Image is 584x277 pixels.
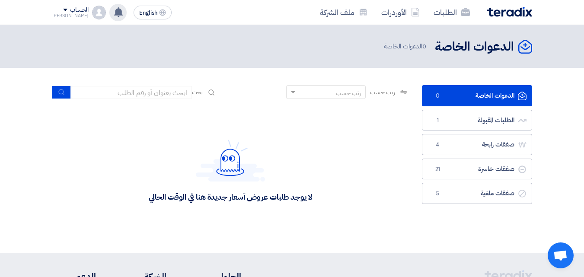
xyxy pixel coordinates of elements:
span: 4 [433,140,443,149]
span: English [139,10,157,16]
h2: الدعوات الخاصة [435,38,514,55]
a: ملف الشركة [313,2,374,22]
a: صفقات خاسرة21 [422,159,532,180]
input: ابحث بعنوان أو رقم الطلب [71,86,192,99]
button: English [134,6,172,19]
span: رتب حسب [370,88,395,97]
a: الأوردرات [374,2,427,22]
div: لا يوجد طلبات عروض أسعار جديدة هنا في الوقت الحالي [149,192,312,202]
span: 21 [433,165,443,174]
a: الدعوات الخاصة0 [422,85,532,106]
span: الدعوات الخاصة [384,41,428,51]
span: 1 [433,116,443,125]
img: Teradix logo [487,7,532,17]
span: 5 [433,189,443,198]
a: صفقات رابحة4 [422,134,532,155]
img: profile_test.png [92,6,106,19]
a: صفقات ملغية5 [422,183,532,204]
span: 0 [433,92,443,100]
span: بحث [192,88,203,97]
div: الحساب [70,6,89,14]
span: 0 [422,41,426,51]
a: Open chat [548,242,574,268]
div: [PERSON_NAME] [52,13,89,18]
a: الطلبات [427,2,477,22]
div: رتب حسب [336,89,361,98]
img: Hello [196,140,265,181]
a: الطلبات المقبولة1 [422,110,532,131]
